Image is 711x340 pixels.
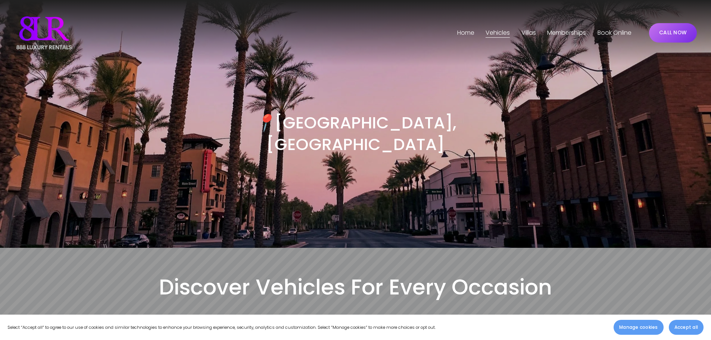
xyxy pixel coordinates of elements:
[255,111,275,134] em: 📍
[7,324,436,331] p: Select “Accept all” to agree to our use of cookies and similar technologies to enhance your brows...
[14,14,74,52] img: Luxury Car &amp; Home Rentals For Every Occasion
[14,273,697,301] h2: Discover Vehicles For Every Occasion
[521,27,536,39] a: folder dropdown
[619,324,658,331] span: Manage cookies
[457,27,474,39] a: Home
[649,23,697,43] a: CALL NOW
[614,320,663,335] button: Manage cookies
[185,112,526,155] h3: [GEOGRAPHIC_DATA], [GEOGRAPHIC_DATA]
[486,27,510,39] a: folder dropdown
[598,27,632,39] a: Book Online
[547,27,586,39] a: Memberships
[486,28,510,38] span: Vehicles
[521,28,536,38] span: Villas
[669,320,704,335] button: Accept all
[674,324,698,331] span: Accept all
